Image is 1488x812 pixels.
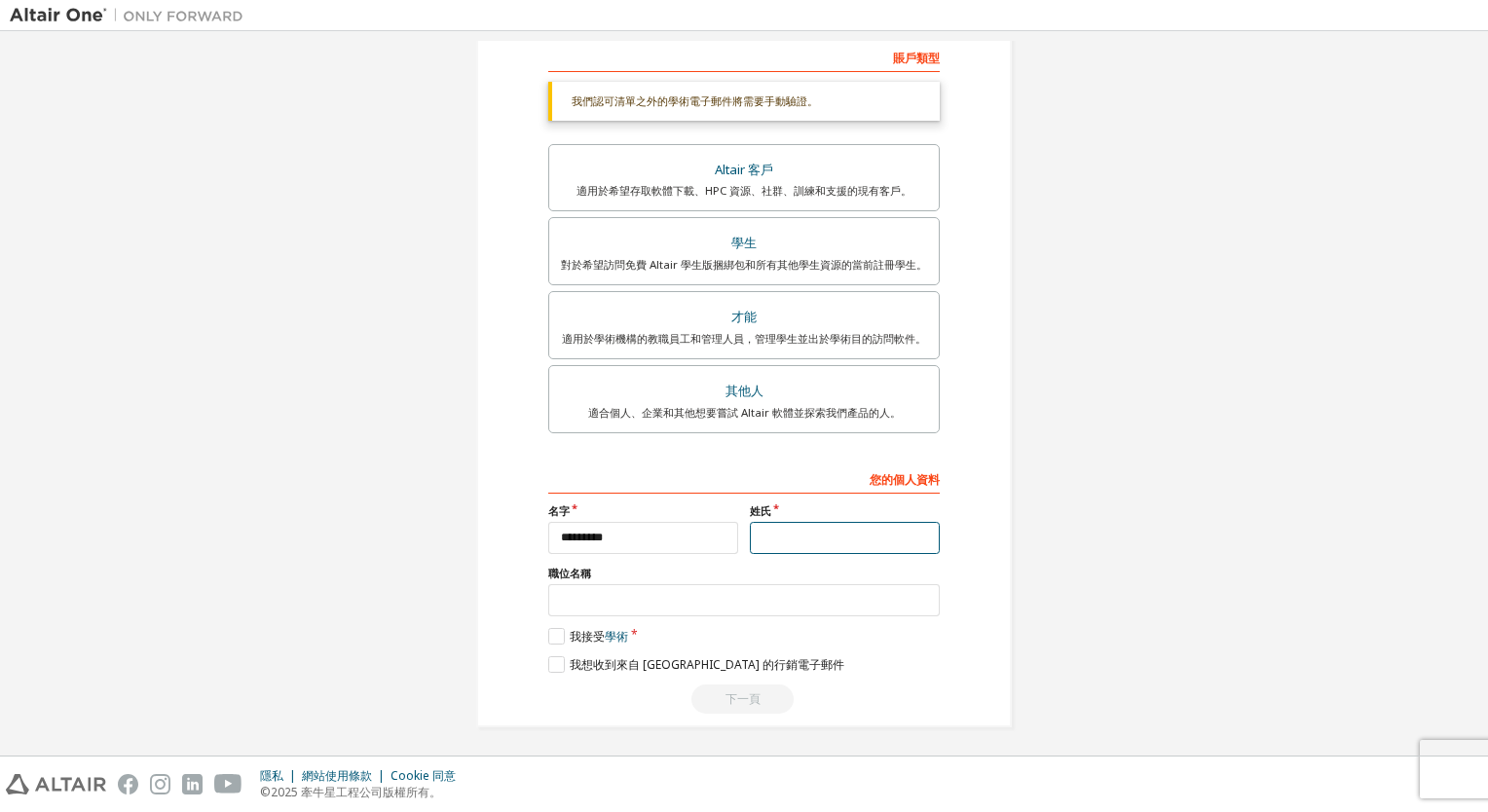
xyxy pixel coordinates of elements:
font: 2025 牽牛星工程公司版權所有。 [271,784,441,800]
a: 學術 [605,628,628,645]
div: 隱私 [260,768,302,784]
div: Altair 客戶 [561,157,927,184]
img: instagram.svg [150,774,170,794]
p: © [260,784,467,800]
label: 名字 [548,503,738,519]
div: 網站使用條款 [302,768,391,784]
div: 對於希望訪問免費 Altair 學生版捆綁包和所有其他學生資源的當前註冊學生。 [561,257,927,273]
img: 牽牛星一號 [10,6,253,25]
div: 您的個人資料 [548,462,940,494]
div: Cookie 同意 [391,768,467,784]
div: 適合個人、企業和其他想要嘗試 Altair 軟體並探索我們產品的人。 [561,405,927,421]
label: 我想收到來自 [GEOGRAPHIC_DATA] 的行銷電子郵件 [548,656,844,673]
label: 我接受 [548,628,628,645]
div: 賬戶類型 [548,41,940,72]
img: linkedin.svg [182,774,203,794]
img: facebook.svg [118,774,138,794]
img: altair_logo.svg [6,774,106,794]
div: 適用於希望存取軟體下載、HPC 資源、社群、訓練和支援的現有客戶。 [561,183,927,199]
div: Read and acccept EULA to continue [548,684,940,714]
div: 我們認可清單之外的學術電子郵件將需要手動驗證。 [548,82,940,121]
div: 學生 [561,230,927,257]
div: 其他人 [561,378,927,405]
label: 職位名稱 [548,566,940,581]
div: 適用於學術機構的教職員工和管理人員，管理學生並出於學術目的訪問軟件。 [561,331,927,347]
img: youtube.svg [214,774,242,794]
label: 姓氏 [750,503,940,519]
div: 才能 [561,304,927,331]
